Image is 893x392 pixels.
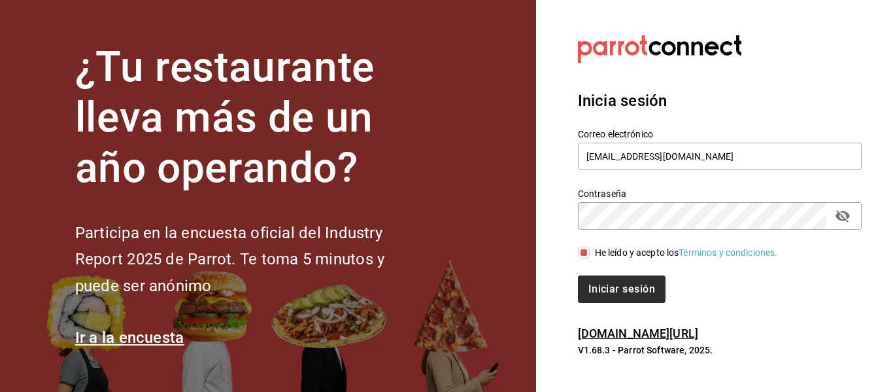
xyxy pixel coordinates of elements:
[75,220,428,300] h2: Participa en la encuesta oficial del Industry Report 2025 de Parrot. Te toma 5 minutos y puede se...
[578,189,862,198] label: Contraseña
[578,143,862,170] input: Ingresa tu correo electrónico
[75,329,184,347] a: Ir a la encuesta
[578,344,862,357] p: V1.68.3 - Parrot Software, 2025.
[595,246,778,260] div: He leído y acepto los
[578,276,666,303] button: Iniciar sesión
[578,89,862,113] h3: Inicia sesión
[75,43,428,193] h1: ¿Tu restaurante lleva más de un año operando?
[832,205,854,227] button: passwordField
[679,247,777,258] a: Términos y condiciones.
[578,130,862,139] label: Correo electrónico
[578,327,698,340] a: [DOMAIN_NAME][URL]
